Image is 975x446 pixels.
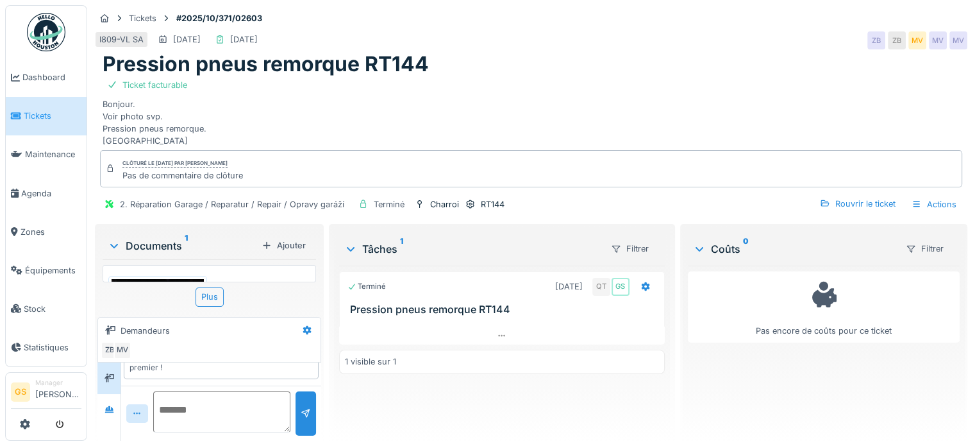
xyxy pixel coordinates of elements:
div: Ajouter [256,237,311,254]
div: Actions [906,195,962,214]
span: Maintenance [25,148,81,160]
div: MV [908,31,926,49]
div: Charroi [430,198,459,210]
a: Dashboard [6,58,87,97]
div: [DATE] [230,33,258,46]
img: 6tvgzfyu26bb07h50dozu1j33g8q [112,279,204,348]
sup: 0 [743,241,749,257]
div: Rouvrir le ticket [815,195,901,212]
span: Statistiques [24,341,81,354]
span: Dashboard [22,71,81,83]
span: Agenda [21,187,81,200]
div: Terminé [374,198,404,210]
div: Demandeurs [121,325,170,337]
li: [PERSON_NAME] [35,378,81,406]
img: Badge_color-CXgf-gQk.svg [27,13,65,51]
div: I809-VL SA [99,33,144,46]
div: Ticket facturable [122,79,187,91]
span: Équipements [25,264,81,277]
strong: #2025/10/371/02603 [171,12,267,24]
div: Tâches [344,241,600,257]
div: Manager [35,378,81,388]
div: QT [592,278,610,296]
sup: 1 [400,241,403,257]
div: [DATE] [173,33,201,46]
div: Terminé [347,281,386,292]
div: 1 visible sur 1 [345,356,396,368]
div: Filtrer [900,239,949,258]
div: Documents [108,238,256,253]
div: ZB [101,341,119,359]
a: Agenda [6,174,87,212]
div: Tickets [129,12,156,24]
a: Tickets [6,97,87,135]
div: [DATE] [555,280,583,293]
sup: 1 [185,238,188,253]
span: Zones [21,226,81,238]
div: Filtrer [605,239,654,258]
div: MV [949,31,967,49]
div: Plus [196,287,224,306]
a: Zones [6,212,87,251]
a: Statistiques [6,328,87,366]
a: Stock [6,289,87,328]
h1: Pression pneus remorque RT144 [103,52,429,76]
div: 2. Réparation Garage / Reparatur / Repair / Opravy garáží [120,198,344,210]
div: RT144 [481,198,504,210]
a: Équipements [6,251,87,289]
li: GS [11,382,30,402]
a: Maintenance [6,135,87,174]
h3: Pression pneus remorque RT144 [350,304,659,316]
div: Clôturé le [DATE] par [PERSON_NAME] [122,159,228,168]
div: ZB [867,31,885,49]
div: MV [929,31,947,49]
div: Coûts [693,241,895,257]
a: GS Manager[PERSON_NAME] [11,378,81,409]
span: Stock [24,303,81,315]
div: Pas encore de coûts pour ce ticket [696,277,951,337]
div: Pas de commentaire de clôture [122,169,243,182]
div: ZB [888,31,906,49]
div: GS [612,278,629,296]
div: MV [113,341,131,359]
span: Tickets [24,110,81,122]
div: Bonjour. Voir photo svp. Pression pneus remorque. [GEOGRAPHIC_DATA] [103,77,960,148]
